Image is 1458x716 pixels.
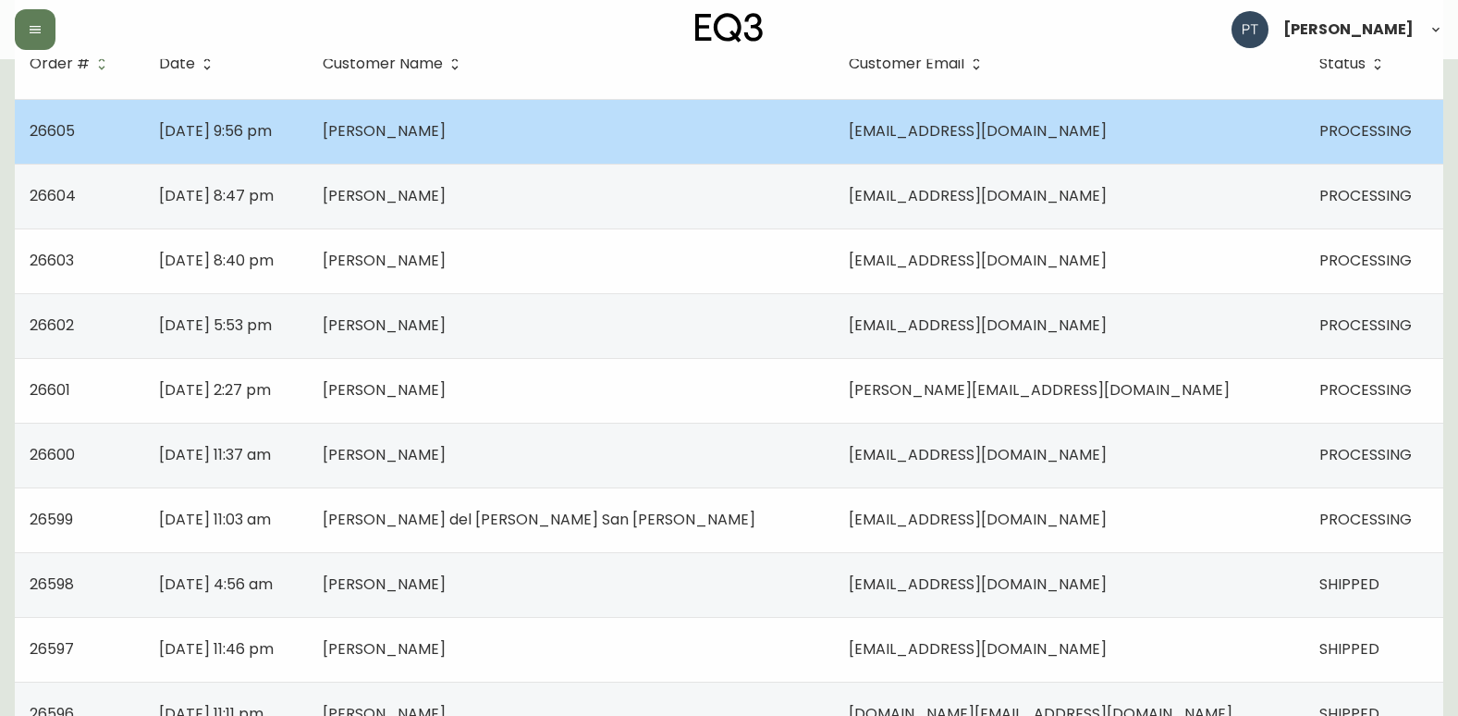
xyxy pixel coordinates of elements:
span: Customer Name [323,58,443,69]
span: [DATE] 11:03 am [159,509,271,530]
span: 26605 [30,120,75,142]
span: PROCESSING [1319,509,1412,530]
span: 26601 [30,379,70,401]
span: [PERSON_NAME] del [PERSON_NAME] San [PERSON_NAME] [323,509,755,530]
span: [PERSON_NAME] [323,250,446,271]
span: Date [159,58,195,69]
span: 26600 [30,444,75,465]
span: [DATE] 2:27 pm [159,379,271,401]
span: Customer Email [849,56,988,72]
span: Order # [30,56,114,72]
span: [EMAIL_ADDRESS][DOMAIN_NAME] [849,120,1107,142]
span: [EMAIL_ADDRESS][DOMAIN_NAME] [849,315,1107,336]
span: Order # [30,58,90,69]
span: 26597 [30,638,74,660]
span: Status [1319,56,1390,72]
span: PROCESSING [1319,379,1412,401]
span: [EMAIL_ADDRESS][DOMAIN_NAME] [849,574,1107,595]
span: PROCESSING [1319,444,1412,465]
span: [PERSON_NAME] [323,315,446,336]
span: Status [1319,58,1366,69]
span: [DATE] 11:37 am [159,444,271,465]
span: [EMAIL_ADDRESS][DOMAIN_NAME] [849,638,1107,660]
span: [DATE] 11:46 pm [159,638,274,660]
span: 26599 [30,509,73,530]
span: [DATE] 4:56 am [159,574,273,595]
span: Customer Email [849,58,964,69]
span: 26602 [30,315,74,336]
span: PROCESSING [1319,185,1412,206]
span: SHIPPED [1319,638,1379,660]
span: [EMAIL_ADDRESS][DOMAIN_NAME] [849,250,1107,271]
span: 26603 [30,250,74,271]
span: [PERSON_NAME] [323,574,446,595]
span: [EMAIL_ADDRESS][DOMAIN_NAME] [849,444,1107,465]
img: logo [695,13,764,43]
span: [PERSON_NAME] [1283,22,1414,37]
span: 26604 [30,185,76,206]
span: [PERSON_NAME] [323,185,446,206]
span: Date [159,56,219,72]
span: PROCESSING [1319,315,1412,336]
span: PROCESSING [1319,120,1412,142]
span: [DATE] 8:40 pm [159,250,274,271]
span: [PERSON_NAME] [323,379,446,401]
span: [PERSON_NAME] [323,444,446,465]
span: PROCESSING [1319,250,1412,271]
span: [PERSON_NAME][EMAIL_ADDRESS][DOMAIN_NAME] [849,379,1230,401]
span: 26598 [30,574,74,595]
span: [EMAIL_ADDRESS][DOMAIN_NAME] [849,185,1107,206]
span: [DATE] 9:56 pm [159,120,272,142]
span: [PERSON_NAME] [323,120,446,142]
span: [DATE] 5:53 pm [159,315,272,336]
span: Customer Name [323,56,467,72]
span: [EMAIL_ADDRESS][DOMAIN_NAME] [849,509,1107,530]
span: SHIPPED [1319,574,1379,595]
img: 986dcd8e1aab7847125929f325458823 [1231,11,1268,48]
span: [DATE] 8:47 pm [159,185,274,206]
span: [PERSON_NAME] [323,638,446,660]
